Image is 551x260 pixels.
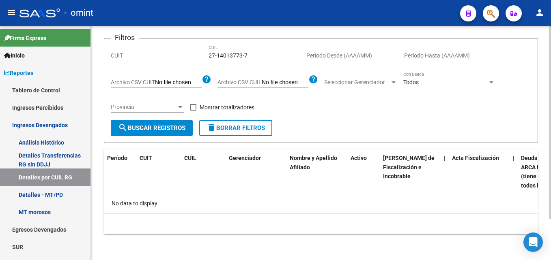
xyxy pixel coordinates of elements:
span: Borrar Filtros [207,124,265,132]
input: Archivo CSV CUIT [155,79,202,86]
span: Período [107,155,127,161]
span: Reportes [4,68,33,77]
span: Inicio [4,51,25,60]
datatable-header-cell: Activo [347,149,380,194]
mat-icon: menu [6,8,16,17]
div: No data to display [104,193,538,213]
mat-icon: help [308,75,318,84]
datatable-header-cell: Deuda Bruta Neto de Fiscalización e Incobrable [380,149,441,194]
span: Acta Fiscalización [452,155,499,161]
datatable-header-cell: Gerenciador [226,149,286,194]
datatable-header-cell: CUIT [136,149,181,194]
span: Archivo CSV CUIL [217,79,262,85]
span: Provincia [111,104,176,111]
mat-icon: help [202,75,211,84]
datatable-header-cell: Período [104,149,136,194]
span: - omint [64,4,93,22]
span: Nombre y Apellido Afiliado [290,155,337,170]
span: Todos [403,79,419,85]
span: [PERSON_NAME] de Fiscalización e Incobrable [383,155,435,180]
span: Archivo CSV CUIT [111,79,155,85]
mat-icon: delete [207,123,216,132]
datatable-header-cell: | [510,149,518,194]
span: Gerenciador [229,155,261,161]
button: Borrar Filtros [199,120,272,136]
span: | [444,155,446,161]
datatable-header-cell: CUIL [181,149,226,194]
span: | [513,155,514,161]
span: Buscar Registros [118,124,185,132]
button: Buscar Registros [111,120,193,136]
span: CUIL [184,155,196,161]
datatable-header-cell: Acta Fiscalización [449,149,510,194]
span: Firma Express [4,34,46,43]
span: Mostrar totalizadores [200,102,254,112]
span: CUIT [140,155,152,161]
span: Activo [351,155,367,161]
span: Seleccionar Gerenciador [324,79,390,86]
datatable-header-cell: | [441,149,449,194]
mat-icon: search [118,123,128,132]
datatable-header-cell: Nombre y Apellido Afiliado [286,149,347,194]
h3: Filtros [111,32,139,43]
input: Archivo CSV CUIL [262,79,308,86]
mat-icon: person [535,8,545,17]
div: Open Intercom Messenger [523,232,543,252]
